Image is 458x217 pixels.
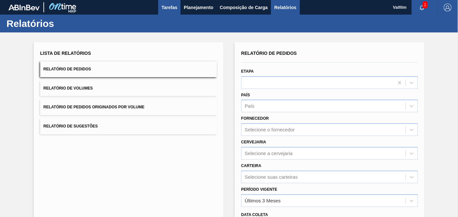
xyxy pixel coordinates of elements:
[40,51,91,56] span: Lista de Relatórios
[40,61,217,77] button: Relatório de Pedidos
[241,69,254,74] label: Etapa
[8,5,40,10] img: TNhmsLtSVTkK8tSr43FrP2fwEKptu5GPRR3wAAAABJRU5ErkJggg==
[40,99,217,115] button: Relatório de Pedidos Originados por Volume
[245,127,295,133] div: Selecione o fornecedor
[245,103,254,109] div: País
[423,1,428,8] span: 1
[6,20,122,27] h1: Relatórios
[241,212,268,217] span: Data coleta
[43,105,145,109] span: Relatório de Pedidos Originados por Volume
[274,4,296,11] span: Relatórios
[245,151,293,156] div: Selecione a cervejaria
[40,80,217,96] button: Relatório de Volumes
[245,198,281,203] div: Últimos 3 Meses
[245,174,298,180] div: Selecione suas carteiras
[241,116,269,121] label: Fornecedor
[241,51,297,56] span: Relatório de Pedidos
[161,4,177,11] span: Tarefas
[184,4,213,11] span: Planejamento
[241,163,261,168] label: Carteira
[412,3,432,12] button: Notificações
[43,67,91,71] span: Relatório de Pedidos
[220,4,268,11] span: Composição de Carga
[241,187,277,192] label: Período Vigente
[43,86,93,90] span: Relatório de Volumes
[241,93,250,97] label: País
[241,140,266,144] label: Cervejaria
[43,124,98,128] span: Relatório de Sugestões
[444,4,452,11] img: Logout
[40,118,217,134] button: Relatório de Sugestões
